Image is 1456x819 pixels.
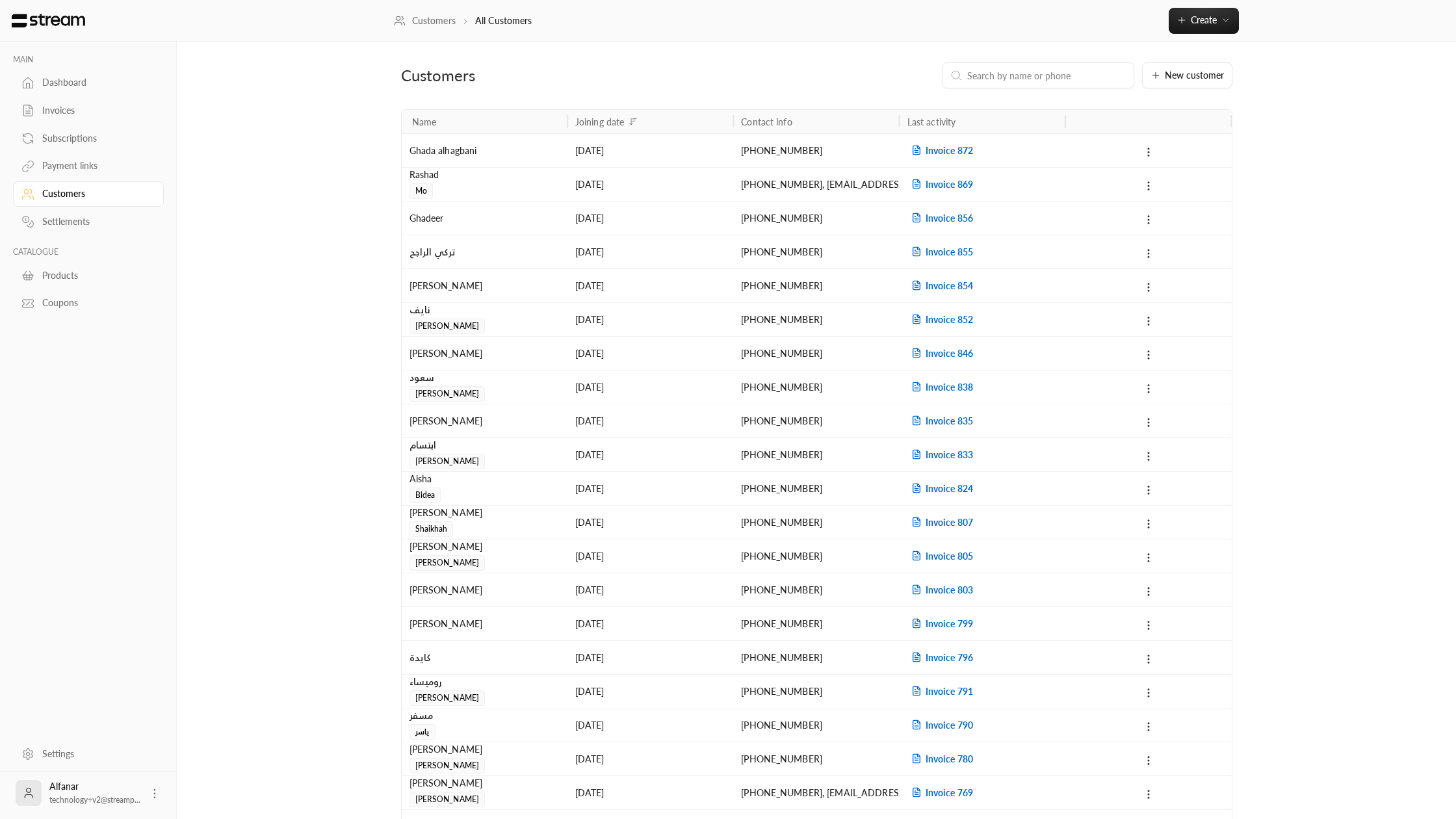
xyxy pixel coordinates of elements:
[409,370,560,385] div: سعود
[42,187,148,200] div: Customers
[741,708,891,742] div: [PHONE_NUMBER]
[13,291,164,316] a: Coupons
[741,675,891,708] div: [PHONE_NUMBER]
[13,125,164,151] a: Subscriptions
[741,404,891,437] div: [PHONE_NUMBER]
[13,247,164,257] p: CATALOGUE
[409,318,486,334] span: [PERSON_NAME]
[409,168,560,182] div: Rashad
[409,487,441,503] span: Bidea
[575,438,725,471] div: [DATE]
[741,607,891,640] div: [PHONE_NUMBER]
[409,675,560,689] div: روميساء
[42,104,148,117] div: Invoices
[741,438,891,471] div: [PHONE_NUMBER]
[49,780,140,806] div: Alfanar
[575,506,725,539] div: [DATE]
[13,70,164,96] a: Dashboard
[741,776,891,809] div: [PHONE_NUMBER] , [EMAIL_ADDRESS][DOMAIN_NAME]
[907,686,973,697] span: Invoice 791
[907,787,973,798] span: Invoice 769
[42,215,148,228] div: Settlements
[409,201,560,235] div: Ghadeer
[13,181,164,207] a: Customers
[741,472,891,505] div: [PHONE_NUMBER]
[907,145,973,156] span: Invoice 872
[409,521,454,537] span: Shaikhah
[575,404,725,437] div: [DATE]
[409,690,486,706] span: [PERSON_NAME]
[741,168,891,201] div: [PHONE_NUMBER] , [EMAIL_ADDRESS][DOMAIN_NAME]
[907,753,973,764] span: Invoice 780
[409,472,560,486] div: Aisha
[907,551,973,562] span: Invoice 805
[1165,71,1224,80] span: New customer
[49,795,140,805] span: technology+v2@streamp...
[42,76,148,89] div: Dashboard
[42,132,148,145] div: Subscriptions
[907,584,973,595] span: Invoice 803
[575,776,725,809] div: [DATE]
[575,370,725,404] div: [DATE]
[409,303,560,317] div: نايف
[907,720,973,731] span: Invoice 790
[409,573,560,606] div: [PERSON_NAME]
[907,517,973,528] span: Invoice 807
[575,641,725,674] div: [DATE]
[409,555,486,571] span: [PERSON_NAME]
[409,758,486,773] span: [PERSON_NAME]
[13,55,164,65] p: MAIN
[412,116,437,127] div: Name
[907,652,973,663] span: Invoice 796
[409,641,560,674] div: كايدة
[1169,8,1239,34] button: Create
[907,213,973,224] span: Invoice 856
[907,348,973,359] span: Invoice 846
[741,370,891,404] div: [PHONE_NUMBER]
[475,14,532,27] p: All Customers
[409,708,560,723] div: مسفر
[409,742,560,757] div: [PERSON_NAME]
[907,382,973,393] span: Invoice 838
[741,337,891,370] div: [PHONE_NUMBER]
[907,246,973,257] span: Invoice 855
[13,98,164,123] a: Invoices
[575,134,725,167] div: [DATE]
[907,415,973,426] span: Invoice 835
[13,263,164,288] a: Products
[575,201,725,235] div: [DATE]
[409,506,560,520] div: [PERSON_NAME]
[1191,14,1217,25] span: Create
[409,724,436,740] span: ياسر
[13,741,164,766] a: Settings
[394,14,456,27] a: Customers
[409,183,433,199] span: Mo
[575,573,725,606] div: [DATE]
[42,269,148,282] div: Products
[625,114,641,129] button: Sort
[907,280,973,291] span: Invoice 854
[741,235,891,268] div: [PHONE_NUMBER]
[907,179,973,190] span: Invoice 869
[907,116,956,127] div: Last activity
[42,747,148,760] div: Settings
[42,296,148,309] div: Coupons
[409,792,486,807] span: [PERSON_NAME]
[401,65,669,86] div: Customers
[409,454,486,469] span: [PERSON_NAME]
[741,539,891,573] div: [PHONE_NUMBER]
[42,159,148,172] div: Payment links
[741,303,891,336] div: [PHONE_NUMBER]
[409,539,560,554] div: [PERSON_NAME]
[575,235,725,268] div: [DATE]
[575,472,725,505] div: [DATE]
[409,386,486,402] span: [PERSON_NAME]
[575,269,725,302] div: [DATE]
[13,153,164,179] a: Payment links
[10,14,86,28] img: Logo
[409,235,560,268] div: تركي الراجح
[907,314,973,325] span: Invoice 852
[1142,62,1232,88] button: New customer
[907,483,973,494] span: Invoice 824
[741,742,891,775] div: [PHONE_NUMBER]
